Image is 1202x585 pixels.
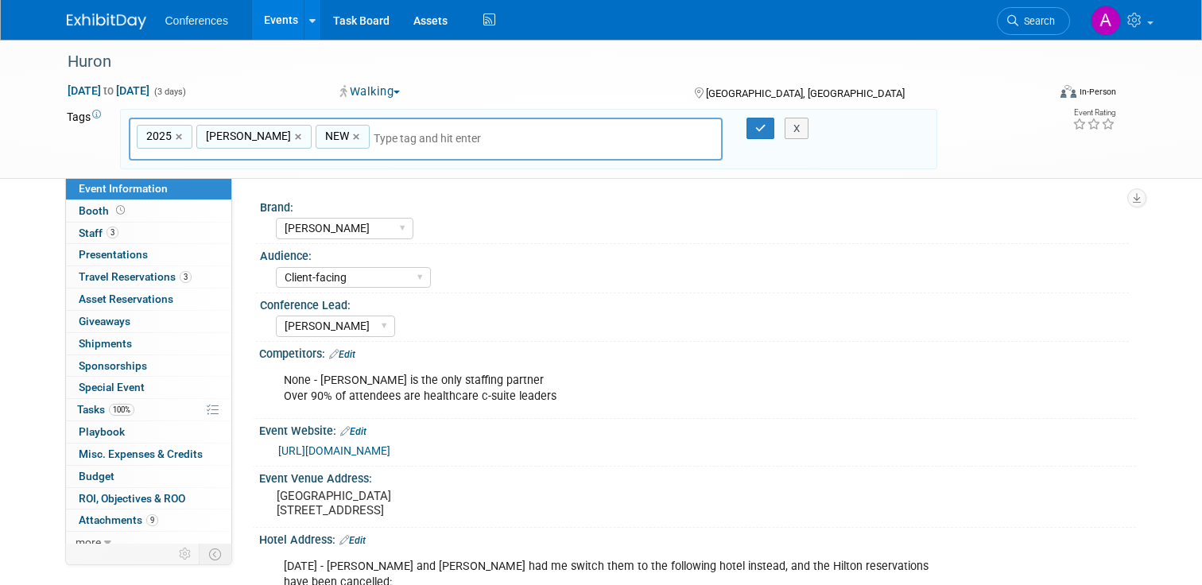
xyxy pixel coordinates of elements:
[259,528,1136,548] div: Hotel Address:
[1018,15,1055,27] span: Search
[79,492,185,505] span: ROI, Objectives & ROO
[107,227,118,238] span: 3
[260,244,1129,264] div: Audience:
[339,535,366,546] a: Edit
[79,248,148,261] span: Presentations
[79,227,118,239] span: Staff
[172,544,200,564] td: Personalize Event Tab Strip
[66,488,231,509] a: ROI, Objectives & ROO
[66,223,231,244] a: Staff3
[79,359,147,372] span: Sponsorships
[785,118,809,140] button: X
[374,130,501,146] input: Type tag and hit enter
[66,244,231,265] a: Presentations
[79,315,130,327] span: Giveaways
[176,128,186,146] a: ×
[66,444,231,465] a: Misc. Expenses & Credits
[165,14,228,27] span: Conferences
[278,444,390,457] a: [URL][DOMAIN_NAME]
[66,200,231,222] a: Booth
[961,83,1116,107] div: Event Format
[203,128,291,144] span: [PERSON_NAME]
[199,544,231,564] td: Toggle Event Tabs
[260,293,1129,313] div: Conference Lead:
[62,48,1027,76] div: Huron
[79,182,168,195] span: Event Information
[153,87,186,97] span: (3 days)
[340,426,366,437] a: Edit
[66,421,231,443] a: Playbook
[113,204,128,216] span: Booth not reserved yet
[146,514,158,526] span: 9
[66,311,231,332] a: Giveaways
[66,333,231,354] a: Shipments
[67,83,150,98] span: [DATE] [DATE]
[273,365,966,413] div: None - [PERSON_NAME] is the only staffing partner Over 90% of attendees are healthcare c-suite le...
[259,419,1136,440] div: Event Website:
[66,355,231,377] a: Sponsorships
[79,292,173,305] span: Asset Reservations
[329,349,355,360] a: Edit
[67,14,146,29] img: ExhibitDay
[335,83,406,100] button: Walking
[997,7,1070,35] a: Search
[66,532,231,553] a: more
[66,399,231,420] a: Tasks100%
[79,470,114,482] span: Budget
[277,489,607,517] pre: [GEOGRAPHIC_DATA] [STREET_ADDRESS]
[79,447,203,460] span: Misc. Expenses & Credits
[143,128,172,144] span: 2025
[66,466,231,487] a: Budget
[79,381,145,393] span: Special Event
[353,128,363,146] a: ×
[322,128,349,144] span: NEW
[66,266,231,288] a: Travel Reservations3
[260,196,1129,215] div: Brand:
[1060,85,1076,98] img: Format-Inperson.png
[1079,86,1116,98] div: In-Person
[76,536,101,548] span: more
[67,109,106,170] td: Tags
[180,271,192,283] span: 3
[259,342,1136,362] div: Competitors:
[79,204,128,217] span: Booth
[109,404,134,416] span: 100%
[101,84,116,97] span: to
[79,270,192,283] span: Travel Reservations
[1072,109,1115,117] div: Event Rating
[77,403,134,416] span: Tasks
[79,513,158,526] span: Attachments
[295,128,305,146] a: ×
[66,289,231,310] a: Asset Reservations
[259,467,1136,486] div: Event Venue Address:
[79,425,125,438] span: Playbook
[66,178,231,200] a: Event Information
[706,87,905,99] span: [GEOGRAPHIC_DATA], [GEOGRAPHIC_DATA]
[66,509,231,531] a: Attachments9
[1091,6,1121,36] img: Alexa Wennerholm
[79,337,132,350] span: Shipments
[66,377,231,398] a: Special Event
